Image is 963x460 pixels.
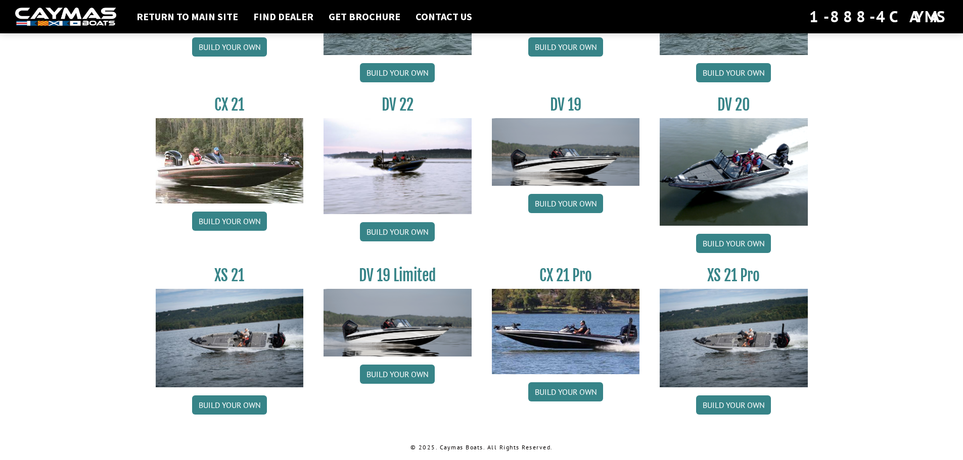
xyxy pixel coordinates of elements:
[492,118,640,186] img: dv-19-ban_from_website_for_caymas_connect.png
[156,289,304,387] img: XS_21_thumbnail.jpg
[809,6,948,28] div: 1-888-4CAYMAS
[192,212,267,231] a: Build your own
[492,289,640,374] img: CX-21Pro_thumbnail.jpg
[360,63,435,82] a: Build your own
[324,95,472,114] h3: DV 22
[248,10,318,23] a: Find Dealer
[156,95,304,114] h3: CX 21
[324,266,472,285] h3: DV 19 Limited
[156,266,304,285] h3: XS 21
[324,118,472,214] img: DV22_original_motor_cropped_for_caymas_connect.jpg
[660,266,808,285] h3: XS 21 Pro
[528,382,603,401] a: Build your own
[360,222,435,241] a: Build your own
[528,194,603,213] a: Build your own
[492,95,640,114] h3: DV 19
[324,10,405,23] a: Get Brochure
[660,289,808,387] img: XS_21_thumbnail.jpg
[15,8,116,26] img: white-logo-c9c8dbefe5ff5ceceb0f0178aa75bf4bb51f6bca0971e226c86eb53dfe498488.png
[492,266,640,285] h3: CX 21 Pro
[660,118,808,226] img: DV_20_from_website_for_caymas_connect.png
[528,37,603,57] a: Build your own
[696,63,771,82] a: Build your own
[156,443,808,452] p: © 2025. Caymas Boats. All Rights Reserved.
[360,365,435,384] a: Build your own
[131,10,243,23] a: Return to main site
[192,395,267,415] a: Build your own
[324,289,472,356] img: dv-19-ban_from_website_for_caymas_connect.png
[696,234,771,253] a: Build your own
[156,118,304,203] img: CX21_thumb.jpg
[660,95,808,114] h3: DV 20
[192,37,267,57] a: Build your own
[696,395,771,415] a: Build your own
[410,10,477,23] a: Contact Us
